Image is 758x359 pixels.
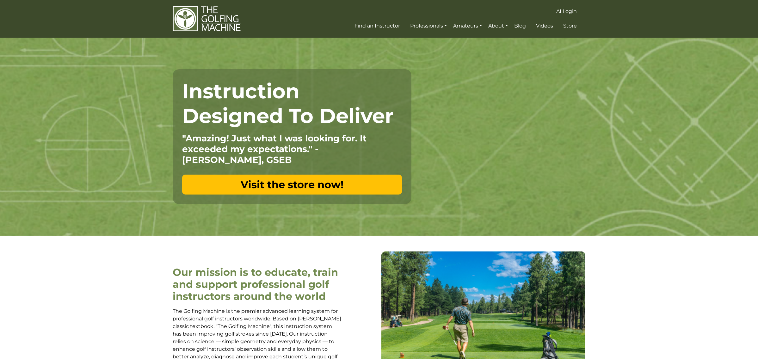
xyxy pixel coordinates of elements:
[354,23,400,29] span: Find an Instructor
[182,133,402,165] p: "Amazing! Just what I was looking for. It exceeded my expectations." - [PERSON_NAME], GSEB
[556,8,577,14] span: AI Login
[182,79,402,128] h1: Instruction Designed To Deliver
[353,20,402,32] a: Find an Instructor
[513,20,527,32] a: Blog
[563,23,577,29] span: Store
[555,6,578,17] a: AI Login
[534,20,555,32] a: Videos
[514,23,526,29] span: Blog
[562,20,578,32] a: Store
[487,20,509,32] a: About
[173,266,342,303] h2: Our mission is to educate, train and support professional golf instructors around the world
[182,175,402,195] a: Visit the store now!
[536,23,553,29] span: Videos
[409,20,448,32] a: Professionals
[452,20,484,32] a: Amateurs
[173,6,241,32] img: The Golfing Machine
